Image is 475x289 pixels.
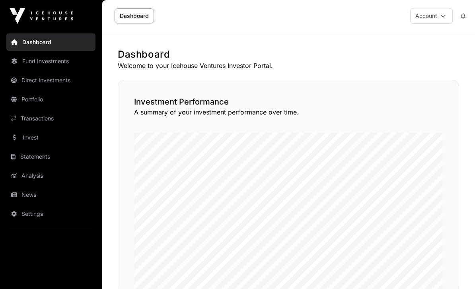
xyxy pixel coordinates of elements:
a: Invest [6,129,95,146]
h1: Dashboard [118,48,459,61]
a: Transactions [6,110,95,127]
img: Icehouse Ventures Logo [10,8,73,24]
a: Dashboard [115,8,154,23]
iframe: Chat Widget [435,251,475,289]
a: Portfolio [6,91,95,108]
a: Settings [6,205,95,223]
h2: Investment Performance [134,96,443,107]
a: Statements [6,148,95,165]
a: Fund Investments [6,52,95,70]
a: News [6,186,95,204]
a: Dashboard [6,33,95,51]
a: Analysis [6,167,95,184]
p: A summary of your investment performance over time. [134,107,443,117]
a: Direct Investments [6,72,95,89]
p: Welcome to your Icehouse Ventures Investor Portal. [118,61,459,70]
button: Account [410,8,453,24]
